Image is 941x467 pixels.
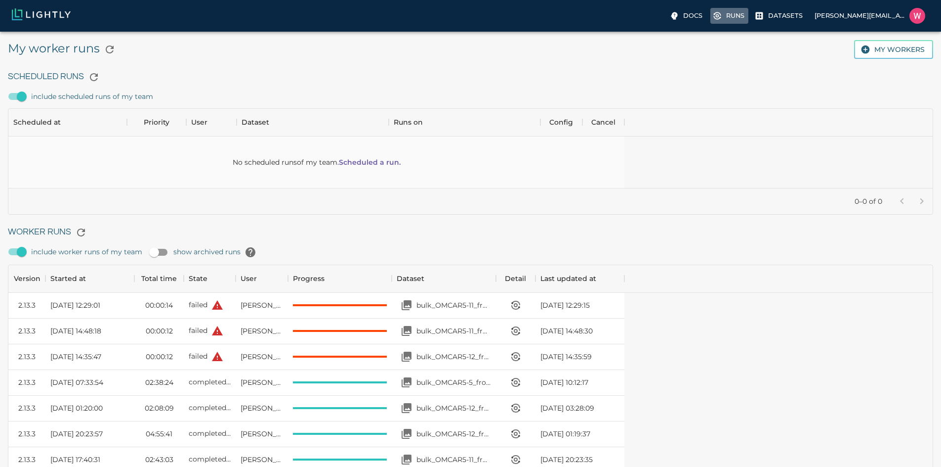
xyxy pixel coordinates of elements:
span: William Maio (Bonsairobotics) [241,300,283,310]
span: [DATE] 17:40:31 [50,455,100,465]
div: Version [14,265,41,292]
button: View worker run detail [506,398,526,418]
button: Open your dataset bulk_OMCAR5-11_from_2025-09-03_to_2025-09-04_2025-09-08_18-55-28 [397,295,416,315]
time: 00:00:12 [146,352,173,362]
span: William Maio (Bonsairobotics) [241,326,283,336]
div: Priority [144,108,169,136]
span: completed [189,429,231,438]
button: Invalid prediction schema.json file for task 'bounding_box': Items for key name are not unique: [... [207,321,227,341]
div: Total time [141,265,177,292]
a: Open your dataset bulk_OMCAR5-12_from_2025-08-29_to_2025-08-30_2025-08-31_02-55-43bulk_OMCAR5-12_... [397,398,491,418]
button: View worker run detail [506,373,526,392]
div: Cancel [591,108,615,136]
span: failed [189,300,207,309]
button: Invalid prediction schema.json file for task 'bounding_box': Items for key name are not unique: [... [207,295,227,315]
time: 02:43:03 [145,455,173,465]
div: Last updated at [535,265,624,292]
span: include worker runs of my team [31,247,142,257]
div: Dataset [237,108,388,136]
span: [DATE] 14:35:59 [540,352,592,362]
div: Dataset [392,265,496,292]
div: Priority [127,108,186,136]
span: completed [189,403,231,412]
time: 02:38:24 [145,377,173,387]
span: [DATE] 20:23:35 [540,455,593,465]
h5: My worker runs [8,40,120,59]
button: help [241,242,260,262]
div: Config [540,108,582,136]
div: State [184,265,236,292]
div: Cancel [582,108,624,136]
div: 2.13.3 [18,377,36,387]
div: 2.13.3 [18,352,36,362]
div: Last updated at [540,265,596,292]
span: William Maio (Bonsairobotics) [241,455,283,465]
span: show archived runs [173,242,260,262]
h6: Scheduled Runs [8,67,933,87]
div: Detail [496,265,535,292]
label: Runs [710,8,748,24]
div: Scheduled at [13,108,61,136]
div: User [186,108,237,136]
p: Datasets [768,11,803,20]
div: Started at [45,265,134,292]
a: Open your dataset bulk_OMCAR5-12_from_2025-08-26_to_2025-08-28_2025-08-31_00-53-22bulk_OMCAR5-12_... [397,424,491,444]
span: [DATE] 03:28:09 [540,403,594,413]
p: 0–0 of 0 [855,196,882,206]
div: Total time [134,265,184,292]
label: Docs [667,8,706,24]
p: bulk_OMCAR5-12_from_[DATE]_to_2025-09-02_2025-09-05_21-29-36 [416,352,491,362]
div: 2.13.3 [18,429,36,439]
div: Detail [505,265,526,292]
p: Docs [683,11,702,20]
button: Open your dataset bulk_OMCAR5-11_from_2025-09-03_to_2025-09-03_2025-09-05_21-32-35 [397,321,416,341]
div: 2.13.3 [18,455,36,465]
time: 00:00:12 [146,326,173,336]
div: State [189,265,207,292]
p: bulk_OMCAR5-12_from_[DATE]_to_2025-08-28_2025-08-31_00-53-22 [416,429,491,439]
a: Open your dataset bulk_OMCAR5-5_from_2025-08-25_to_2025-08-25_2025-08-31_14-13-52bulk_OMCAR5-5_fr... [397,373,491,392]
span: [DATE] 10:12:17 [540,377,588,387]
div: Scheduled at [8,108,127,136]
a: Open your dataset bulk_OMCAR5-11_from_2025-09-03_to_2025-09-03_2025-09-05_21-32-35bulk_OMCAR5-11_... [397,321,491,341]
span: [DATE] 14:48:18 [50,326,101,336]
div: Dataset [397,265,424,292]
button: Open your dataset bulk_OMCAR5-12_from_2025-08-26_to_2025-08-28_2025-08-31_00-53-22 [397,424,416,444]
a: Open your dataset bulk_OMCAR5-12_from_2025-09-02_to_2025-09-02_2025-09-05_21-29-36bulk_OMCAR5-12_... [397,347,491,367]
img: William Maio [909,8,925,24]
div: User [241,265,257,292]
span: [DATE] 20:23:57 [50,429,103,439]
div: Dataset [242,108,269,136]
time: 04:55:41 [146,429,172,439]
a: Open your dataset bulk_OMCAR5-11_from_2025-09-03_to_2025-09-04_2025-09-08_18-55-28bulk_OMCAR5-11_... [397,295,491,315]
span: William Maio (Bonsairobotics) [241,352,283,362]
button: Open your dataset bulk_OMCAR5-12_from_2025-08-29_to_2025-08-30_2025-08-31_02-55-43 [397,398,416,418]
span: [DATE] 14:35:47 [50,352,101,362]
button: Open your dataset bulk_OMCAR5-5_from_2025-08-25_to_2025-08-25_2025-08-31_14-13-52 [397,373,416,392]
span: William Maio (Bonsairobotics) [241,377,283,387]
button: View worker run detail [506,347,526,367]
div: 2.13.3 [18,300,36,310]
div: Version [8,265,45,292]
button: Invalid prediction schema.json file for task 'bounding_box': Items for key name are not unique: [... [207,347,227,367]
p: bulk_OMCAR5-12_from_[DATE]_to_2025-08-30_2025-08-31_02-55-43 [416,403,491,413]
time: 00:00:14 [145,300,173,310]
span: [DATE] 12:29:01 [50,300,100,310]
span: [DATE] 14:48:30 [540,326,593,336]
label: [PERSON_NAME][EMAIL_ADDRESS][PERSON_NAME]William Maio [811,5,929,27]
button: My workers [854,40,933,59]
span: include scheduled runs of my team [31,92,153,101]
p: bulk_OMCAR5-11_from_[DATE]_to_2025-08-29_2025-08-31_00-20-48 [416,455,491,465]
button: View worker run detail [506,295,526,315]
img: Lightly [12,8,71,20]
p: bulk_OMCAR5-11_from_[DATE]_to_2025-09-03_2025-09-05_21-32-35 [416,326,491,336]
div: User [191,108,207,136]
div: 2.13.3 [18,326,36,336]
time: 02:08:09 [145,403,174,413]
p: Runs [726,11,744,20]
p: bulk_OMCAR5-5_from_[DATE]_to_2025-08-25_2025-08-31_14-13-52 [416,377,491,387]
span: [DATE] 01:19:37 [540,429,590,439]
p: bulk_OMCAR5-11_from_[DATE]_to_2025-09-04_2025-09-08_18-55-28 [416,300,491,310]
